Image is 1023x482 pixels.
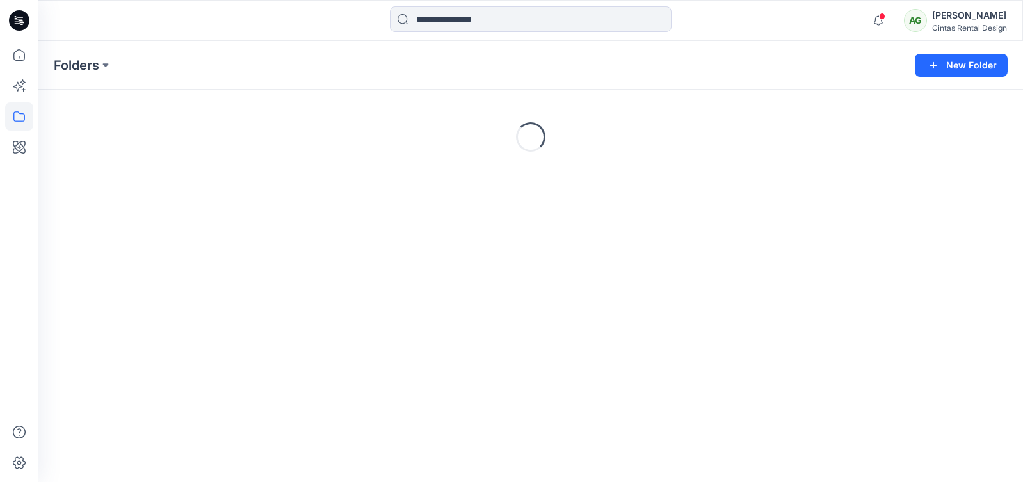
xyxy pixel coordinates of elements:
[915,54,1008,77] button: New Folder
[904,9,927,32] div: AG
[932,8,1007,23] div: [PERSON_NAME]
[54,56,99,74] a: Folders
[932,23,1007,33] div: Cintas Rental Design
